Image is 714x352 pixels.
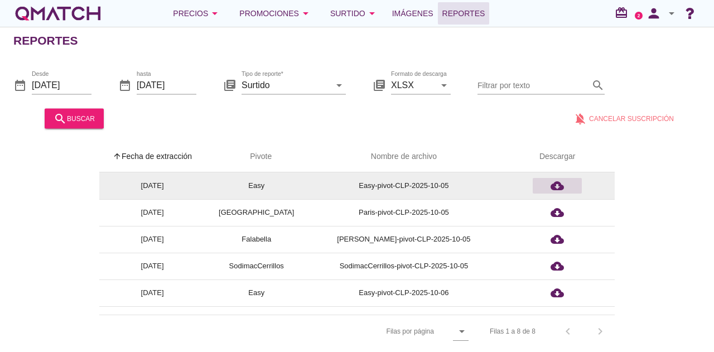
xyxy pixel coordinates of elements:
button: Precios [164,2,230,25]
a: 2 [635,12,643,20]
a: white-qmatch-logo [13,2,103,25]
h2: Reportes [13,32,78,50]
i: cloud_download [551,233,564,246]
div: Filas 1 a 8 de 8 [490,326,535,336]
i: search [591,78,605,91]
td: Easy [205,172,307,199]
td: Falabella [205,226,307,253]
span: Cancelar suscripción [589,113,674,123]
th: Descargar: Not sorted. [500,141,615,172]
th: Pivote: Not sorted. Activate to sort ascending. [205,141,307,172]
div: Precios [173,7,221,20]
i: date_range [13,78,27,91]
i: arrow_drop_down [208,7,221,20]
span: Imágenes [392,7,433,20]
i: arrow_drop_down [332,78,346,91]
td: [DATE] [99,199,205,226]
td: [PERSON_NAME]-pivot-CLP-2025-10-05 [307,226,500,253]
div: Surtido [330,7,379,20]
th: Nombre de archivo: Not sorted. [307,141,500,172]
i: arrow_upward [113,152,122,161]
i: search [54,112,67,125]
td: Falabella-pivot-CLP-2025-10-06 [307,306,500,333]
i: cloud_download [551,313,564,326]
span: Reportes [442,7,485,20]
td: [DATE] [99,306,205,333]
td: SodimacCerrillos-pivot-CLP-2025-10-05 [307,253,500,279]
button: buscar [45,108,104,128]
td: SodimacCerrillos [205,253,307,279]
button: Cancelar suscripción [565,108,683,128]
td: [DATE] [99,253,205,279]
div: Promociones [239,7,312,20]
i: date_range [118,78,132,91]
i: arrow_drop_down [299,7,312,20]
i: cloud_download [551,206,564,219]
input: Filtrar por texto [477,76,589,94]
div: buscar [54,112,95,125]
th: Fecha de extracción: Sorted ascending. Activate to sort descending. [99,141,205,172]
text: 2 [638,13,640,18]
td: Easy-pivot-CLP-2025-10-05 [307,172,500,199]
td: [DATE] [99,226,205,253]
td: Easy-pivot-CLP-2025-10-06 [307,279,500,306]
input: Formato de descarga [391,76,435,94]
i: cloud_download [551,259,564,273]
button: Surtido [321,2,388,25]
td: Falabella [205,306,307,333]
i: cloud_download [551,179,564,192]
input: hasta [137,76,196,94]
a: Reportes [438,2,490,25]
i: library_books [373,78,386,91]
i: redeem [615,6,633,20]
i: arrow_drop_down [437,78,451,91]
td: [GEOGRAPHIC_DATA] [205,199,307,226]
button: Promociones [230,2,321,25]
input: Tipo de reporte* [242,76,330,94]
i: library_books [223,78,237,91]
div: Filas por página [275,315,469,348]
i: person [643,6,665,21]
input: Desde [32,76,91,94]
i: arrow_drop_down [665,7,678,20]
i: arrow_drop_down [455,325,469,338]
i: cloud_download [551,286,564,300]
td: Easy [205,279,307,306]
i: arrow_drop_down [365,7,379,20]
i: notifications_off [573,112,589,125]
a: Imágenes [388,2,438,25]
td: [DATE] [99,279,205,306]
td: [DATE] [99,172,205,199]
td: Paris-pivot-CLP-2025-10-05 [307,199,500,226]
